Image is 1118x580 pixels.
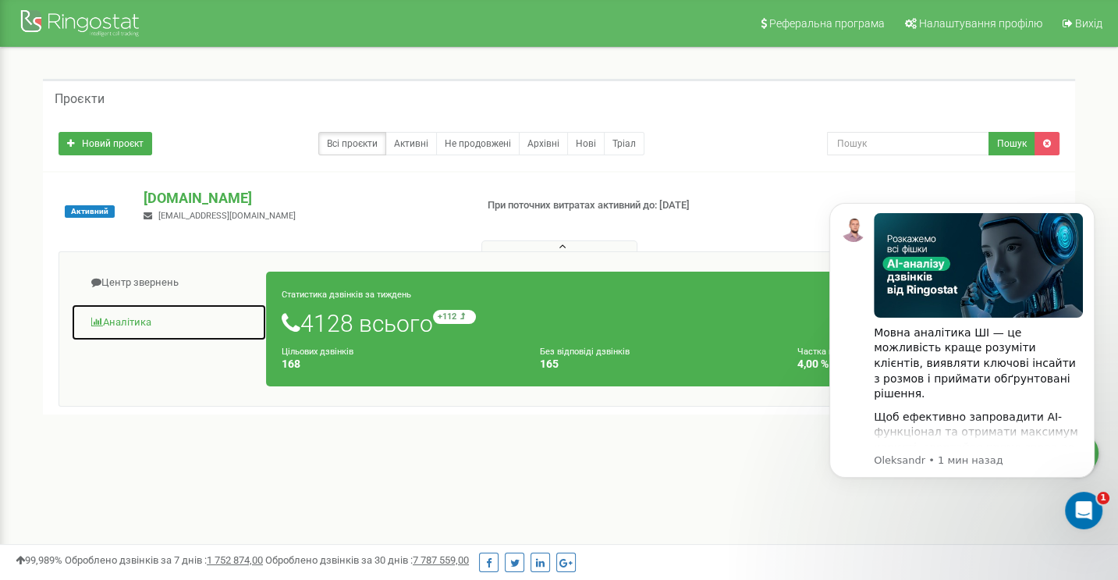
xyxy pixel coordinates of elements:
[282,310,1031,336] h1: 4128 всього
[385,132,437,155] a: Активні
[1097,492,1109,504] span: 1
[519,132,568,155] a: Архівні
[16,554,62,566] span: 99,989%
[158,211,296,221] span: [EMAIL_ADDRESS][DOMAIN_NAME]
[55,92,105,106] h5: Проєкти
[436,132,520,155] a: Не продовжені
[797,347,912,357] small: Частка пропущених дзвінків
[567,132,605,155] a: Нові
[65,205,115,218] span: Активний
[265,554,469,566] span: Оброблено дзвінків за 30 днів :
[604,132,644,155] a: Тріал
[539,347,629,357] small: Без відповіді дзвінків
[71,264,267,302] a: Центр звернень
[988,132,1035,155] button: Пошук
[318,132,386,155] a: Всі проєкти
[207,554,263,566] u: 1 752 874,00
[282,347,353,357] small: Цільових дзвінків
[282,290,411,300] small: Статистика дзвінків за тиждень
[433,310,476,324] small: +112
[144,188,462,208] p: [DOMAIN_NAME]
[919,17,1042,30] span: Налаштування профілю
[413,554,469,566] u: 7 787 559,00
[827,132,989,155] input: Пошук
[539,358,773,370] h4: 165
[488,198,720,213] p: При поточних витратах активний до: [DATE]
[806,180,1118,538] iframe: Intercom notifications сообщение
[65,554,263,566] span: Оброблено дзвінків за 7 днів :
[1065,492,1102,529] iframe: Intercom live chat
[797,358,1031,370] h4: 4,00 %
[1075,17,1102,30] span: Вихід
[71,304,267,342] a: Аналiтика
[769,17,885,30] span: Реферальна програма
[59,132,152,155] a: Новий проєкт
[282,358,516,370] h4: 168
